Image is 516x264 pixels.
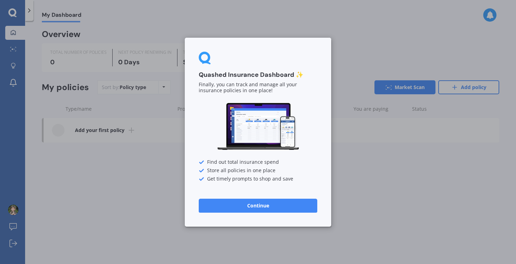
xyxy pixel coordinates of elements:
p: Finally, you can track and manage all your insurance policies in one place! [199,82,317,94]
button: Continue [199,198,317,212]
div: Get timely prompts to shop and save [199,176,317,182]
div: Find out total insurance spend [199,159,317,165]
h3: Quashed Insurance Dashboard ✨ [199,71,317,79]
img: Dashboard [216,102,300,151]
div: Store all policies in one place [199,168,317,173]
